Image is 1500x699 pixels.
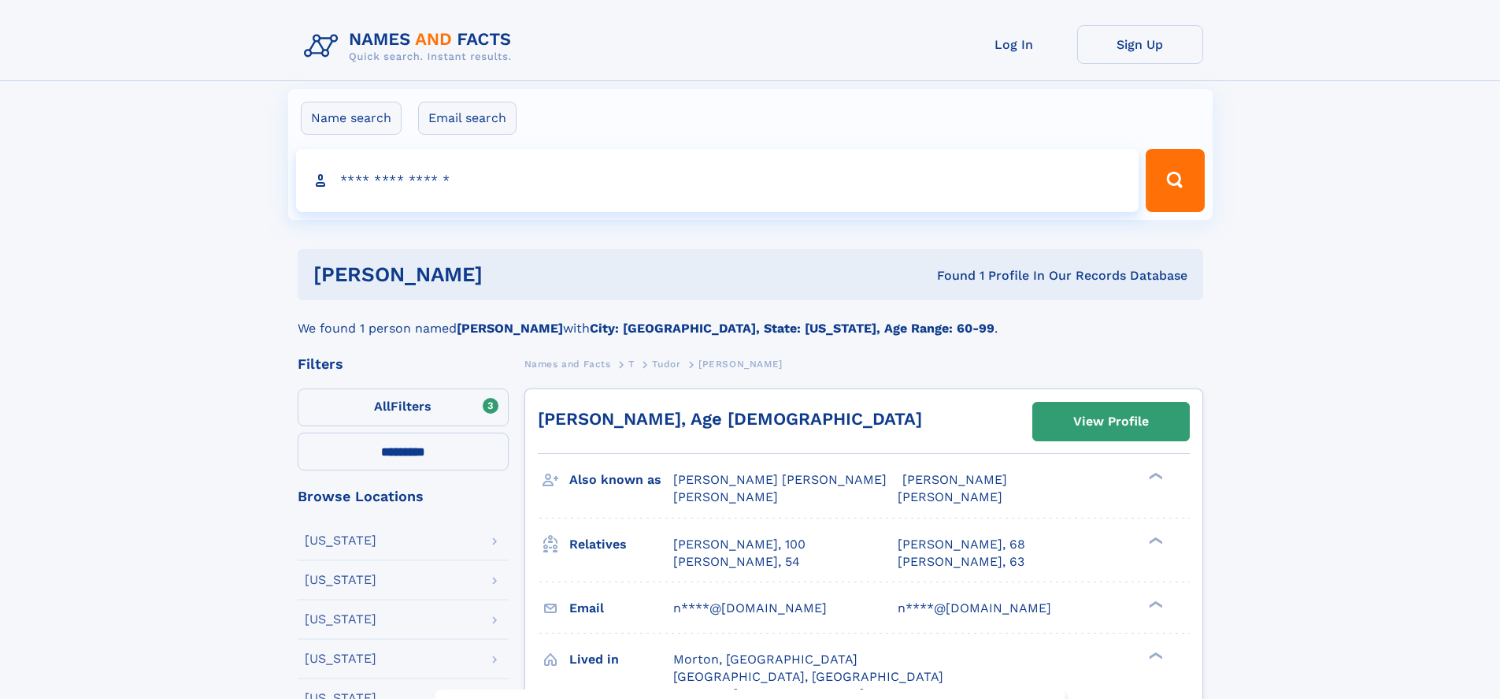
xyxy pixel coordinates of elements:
[898,536,1025,553] a: [PERSON_NAME], 68
[1033,403,1189,441] a: View Profile
[628,359,635,370] span: T
[1145,471,1164,481] div: ❯
[898,489,1002,504] span: [PERSON_NAME]
[305,653,376,665] div: [US_STATE]
[313,265,710,284] h1: [PERSON_NAME]
[418,102,517,135] label: Email search
[305,534,376,547] div: [US_STATE]
[673,553,800,571] a: [PERSON_NAME], 54
[1146,149,1204,212] button: Search Button
[296,149,1139,212] input: search input
[1073,403,1149,440] div: View Profile
[298,300,1203,338] div: We found 1 person named with .
[1145,535,1164,545] div: ❯
[1145,650,1164,660] div: ❯
[652,354,680,374] a: Tudor
[1145,599,1164,609] div: ❯
[673,669,943,684] span: [GEOGRAPHIC_DATA], [GEOGRAPHIC_DATA]
[1077,25,1203,64] a: Sign Up
[590,321,994,336] b: City: [GEOGRAPHIC_DATA], State: [US_STATE], Age Range: 60-99
[652,359,680,370] span: Tudor
[298,489,509,504] div: Browse Locations
[902,472,1007,487] span: [PERSON_NAME]
[569,467,673,493] h3: Also known as
[457,321,563,336] b: [PERSON_NAME]
[951,25,1077,64] a: Log In
[305,574,376,586] div: [US_STATE]
[301,102,402,135] label: Name search
[898,553,1024,571] a: [PERSON_NAME], 63
[538,409,922,429] a: [PERSON_NAME], Age [DEMOGRAPHIC_DATA]
[298,25,524,68] img: Logo Names and Facts
[673,489,778,504] span: [PERSON_NAME]
[569,595,673,622] h3: Email
[298,389,509,426] label: Filters
[569,531,673,558] h3: Relatives
[673,472,887,487] span: [PERSON_NAME] [PERSON_NAME]
[709,267,1187,284] div: Found 1 Profile In Our Records Database
[298,357,509,371] div: Filters
[628,354,635,374] a: T
[673,536,806,553] a: [PERSON_NAME], 100
[305,613,376,626] div: [US_STATE]
[673,652,857,667] span: Morton, [GEOGRAPHIC_DATA]
[374,399,391,414] span: All
[524,354,611,374] a: Names and Facts
[569,646,673,673] h3: Lived in
[698,359,783,370] span: [PERSON_NAME]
